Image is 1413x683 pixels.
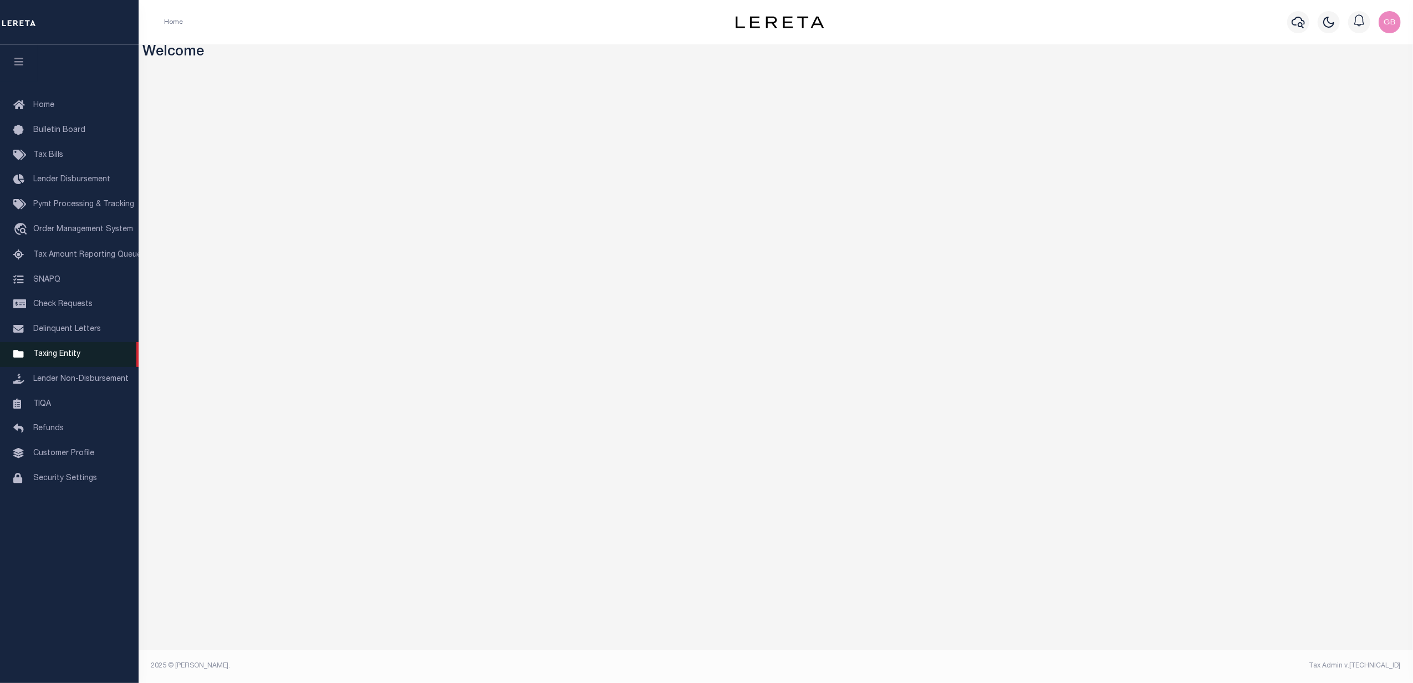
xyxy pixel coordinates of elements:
[33,201,134,208] span: Pymt Processing & Tracking
[33,375,129,383] span: Lender Non-Disbursement
[33,400,51,407] span: TIQA
[784,661,1401,671] div: Tax Admin v.[TECHNICAL_ID]
[143,661,776,671] div: 2025 © [PERSON_NAME].
[164,17,183,27] li: Home
[33,226,133,233] span: Order Management System
[33,350,80,358] span: Taxing Entity
[143,44,1409,62] h3: Welcome
[33,176,110,184] span: Lender Disbursement
[736,16,824,28] img: logo-dark.svg
[33,425,64,432] span: Refunds
[33,475,97,482] span: Security Settings
[33,276,60,283] span: SNAPQ
[33,101,54,109] span: Home
[33,251,141,259] span: Tax Amount Reporting Queue
[33,151,63,159] span: Tax Bills
[33,450,94,457] span: Customer Profile
[33,300,93,308] span: Check Requests
[1379,11,1401,33] img: svg+xml;base64,PHN2ZyB4bWxucz0iaHR0cDovL3d3dy53My5vcmcvMjAwMC9zdmciIHBvaW50ZXItZXZlbnRzPSJub25lIi...
[33,126,85,134] span: Bulletin Board
[33,325,101,333] span: Delinquent Letters
[13,223,31,237] i: travel_explore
